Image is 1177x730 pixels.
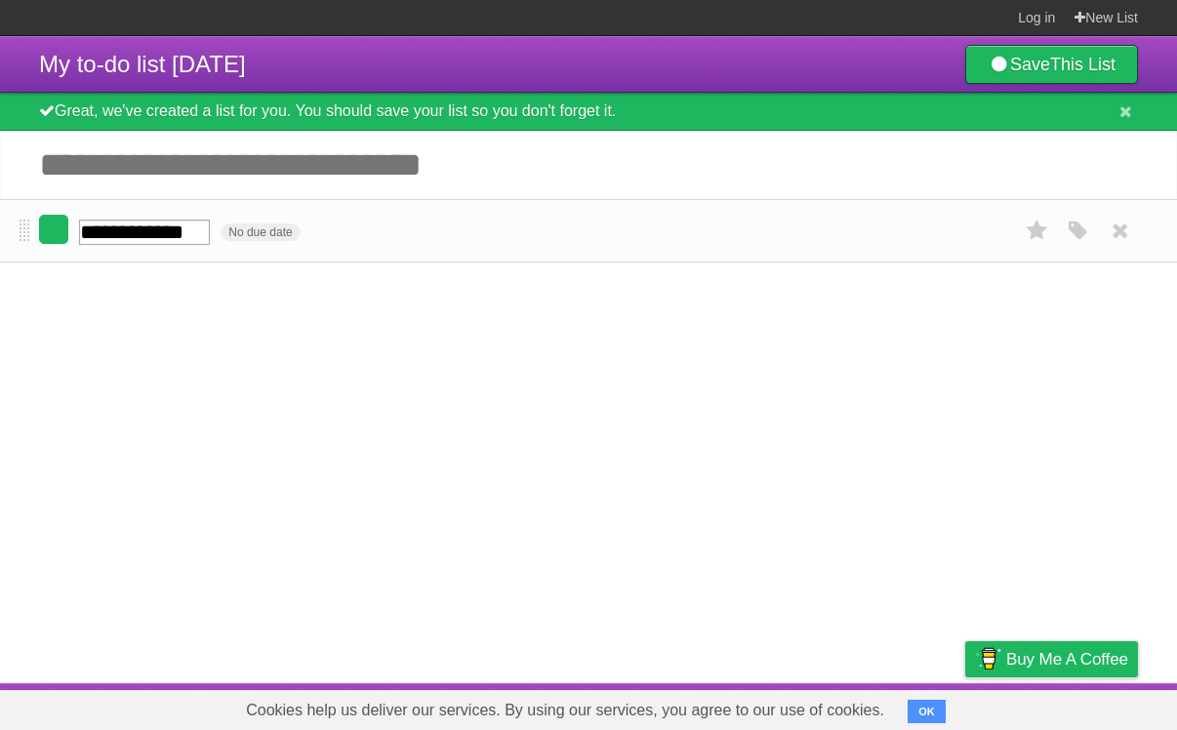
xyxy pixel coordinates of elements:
[873,688,916,725] a: Terms
[908,700,946,723] button: OK
[1019,215,1056,247] label: Star task
[965,45,1138,84] a: SaveThis List
[1006,642,1128,676] span: Buy me a coffee
[770,688,849,725] a: Developers
[706,688,747,725] a: About
[965,641,1138,677] a: Buy me a coffee
[1015,688,1138,725] a: Suggest a feature
[1050,55,1116,74] b: This List
[226,691,904,730] span: Cookies help us deliver our services. By using our services, you agree to our use of cookies.
[940,688,991,725] a: Privacy
[975,642,1001,675] img: Buy me a coffee
[39,215,68,244] label: Done
[39,51,246,77] span: My to-do list [DATE]
[221,223,300,241] span: No due date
